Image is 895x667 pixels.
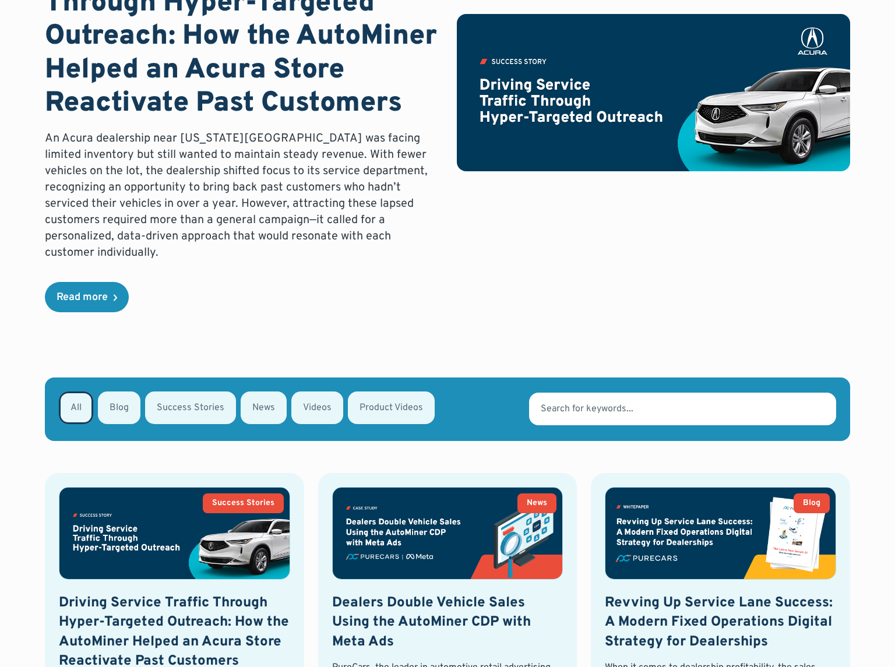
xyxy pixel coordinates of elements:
[605,594,836,652] h2: Revving Up Service Lane Success: A Modern Fixed Operations Digital Strategy for Dealerships
[57,292,108,303] div: Read more
[332,594,563,652] h2: Dealers Double Vehicle Sales Using the AutoMiner CDP with Meta Ads
[212,499,274,507] div: Success Stories
[529,393,836,425] input: Search for keywords...
[803,499,820,507] div: Blog
[45,130,438,261] p: An Acura dealership near [US_STATE][GEOGRAPHIC_DATA] was facing limited inventory but still wante...
[45,282,129,312] a: Read more
[527,499,547,507] div: News
[45,377,850,441] form: Email Form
